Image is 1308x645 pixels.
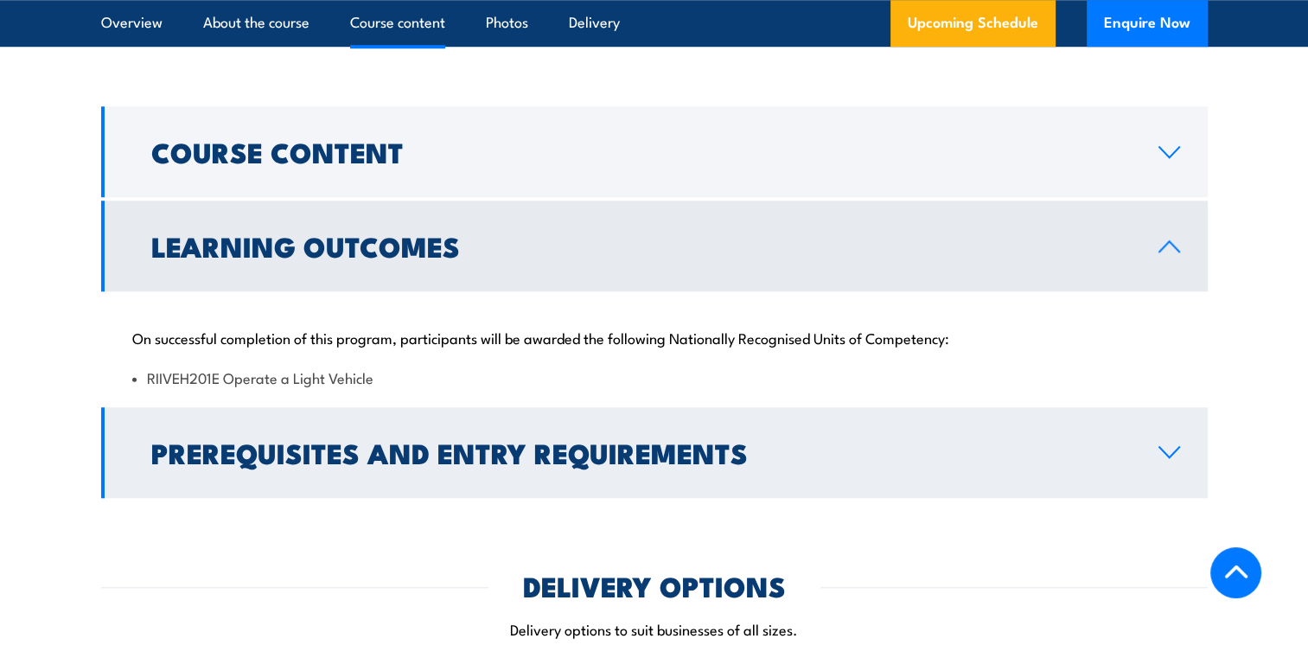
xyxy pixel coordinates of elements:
h2: DELIVERY OPTIONS [523,573,786,597]
p: On successful completion of this program, participants will be awarded the following Nationally R... [132,329,1177,346]
a: Course Content [101,106,1208,197]
h2: Course Content [151,139,1131,163]
li: RIIVEH201E Operate a Light Vehicle [132,367,1177,387]
a: Learning Outcomes [101,201,1208,291]
p: Delivery options to suit businesses of all sizes. [101,619,1208,639]
a: Prerequisites and Entry Requirements [101,407,1208,498]
h2: Prerequisites and Entry Requirements [151,440,1131,464]
h2: Learning Outcomes [151,233,1131,258]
